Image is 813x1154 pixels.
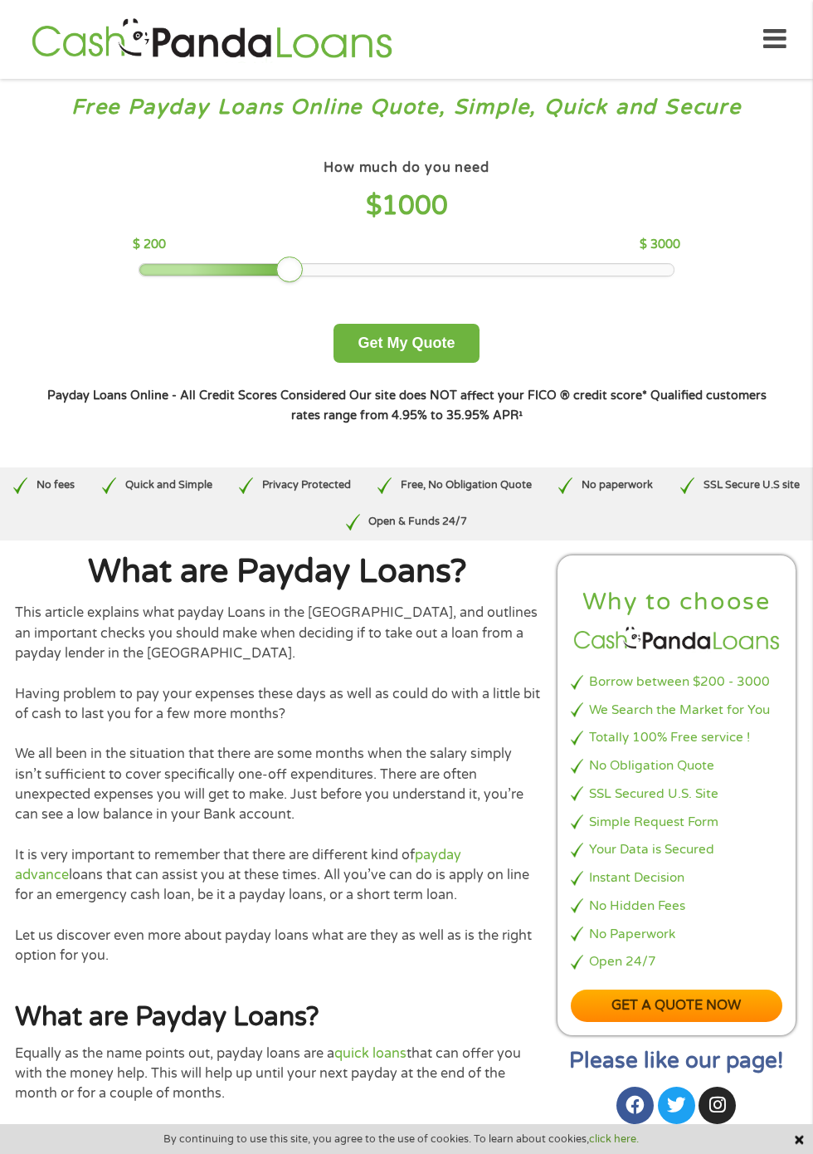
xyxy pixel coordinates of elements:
[333,324,479,363] button: Get My Quote
[15,555,540,589] h1: What are Payday Loans?
[589,1132,639,1146] a: click here.
[571,701,782,720] li: We Search the Market for You
[15,684,540,725] p: Having problem to pay your expenses these days as well as could do with a little bit of cash to l...
[571,728,782,747] li: Totally 100% Free service !
[27,16,397,63] img: GetLoanNow Logo
[571,813,782,832] li: Simple Request Form
[571,952,782,971] li: Open 24/7
[15,603,540,663] p: This article explains what payday Loans in the [GEOGRAPHIC_DATA], and outlines an important check...
[163,1133,639,1145] span: By continuing to use this site, you agree to the use of cookies. To learn about cookies,
[15,845,540,906] p: It is very important to remember that there are different kind of loans that can assist you at th...
[582,477,653,493] p: No paperwork
[125,477,212,493] p: Quick and Simple
[15,94,798,121] h3: Free Payday Loans Online Quote, Simple, Quick and Secure
[262,477,351,493] p: Privacy Protected
[133,236,166,254] p: $ 200
[133,189,679,223] h4: $
[571,785,782,804] li: SSL Secured U.S. Site
[571,868,782,888] li: Instant Decision
[324,159,489,177] h4: How much do you need
[571,840,782,859] li: Your Data is Secured
[349,389,647,403] strong: Our site does NOT affect your FICO ® credit score*
[571,672,782,692] li: Borrow between $200 - 3000
[571,587,782,618] h2: Why to choose
[382,190,448,222] span: 1000
[15,926,540,966] p: Let us discover even more about payday loans what are they as well as is the right option for you.
[15,744,540,824] p: We all been in the situation that there are some months when the salary simply isn’t sufficient t...
[401,477,532,493] p: Free, No Obligation Quote
[640,236,680,254] p: $ 3000
[571,897,782,916] li: No Hidden Fees
[334,1045,406,1062] a: quick loans
[571,990,782,1022] a: Get a quote now
[15,1000,540,1034] h2: What are Payday Loans?
[291,389,767,423] strong: Qualified customers rates range from 4.95% to 35.95% APR¹
[703,477,800,493] p: SSL Secure U.S site
[47,389,346,403] strong: Payday Loans Online - All Credit Scores Considered
[571,925,782,944] li: No Paperwork
[15,1044,540,1104] p: Equally as the name points out, payday loans are a that can offer you with the money help. This w...
[37,477,75,493] p: No fees
[571,756,782,775] li: No Obligation Quote
[368,514,467,530] p: Open & Funds 24/7
[555,1050,798,1072] h2: Please like our page!​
